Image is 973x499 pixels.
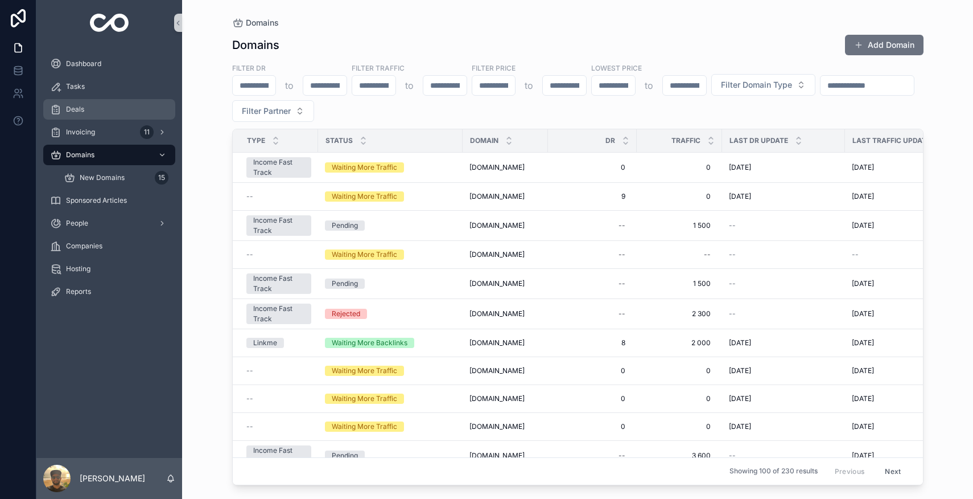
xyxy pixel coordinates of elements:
[332,220,358,231] div: Pending
[648,221,711,230] span: 1 500
[648,192,711,201] span: 0
[469,279,541,288] a: [DOMAIN_NAME]
[232,100,314,122] button: Select Button
[559,422,625,431] span: 0
[43,54,175,74] a: Dashboard
[559,338,625,347] span: 8
[246,215,311,236] a: Income Fast Track
[43,281,175,302] a: Reports
[877,463,909,480] button: Next
[232,37,279,53] h1: Domains
[729,221,838,230] a: --
[66,105,84,114] span: Deals
[36,46,182,317] div: scrollable content
[246,192,253,201] span: --
[648,394,711,403] span: 0
[405,79,414,92] p: to
[43,76,175,97] a: Tasks
[469,338,541,347] a: [DOMAIN_NAME]
[644,246,715,264] a: --
[648,309,711,318] span: 2 300
[852,394,963,403] a: [DATE]
[591,63,642,73] label: Lowest Price
[644,216,715,235] a: 1 500
[721,79,792,91] span: Filter Domain Type
[325,366,456,376] a: Waiting More Traffic
[140,125,154,139] div: 11
[332,309,360,319] div: Rejected
[469,250,541,259] a: [DOMAIN_NAME]
[729,279,838,288] a: --
[729,163,838,172] a: [DATE]
[704,250,711,259] div: --
[325,136,353,145] span: Status
[729,394,751,403] span: [DATE]
[619,451,625,460] div: --
[729,250,736,259] span: --
[729,250,838,259] a: --
[729,279,736,288] span: --
[555,390,630,408] a: 0
[648,279,711,288] span: 1 500
[469,279,525,288] span: [DOMAIN_NAME]
[232,63,266,73] label: Filter DR
[845,35,923,55] button: Add Domain
[469,422,541,431] a: [DOMAIN_NAME]
[57,167,175,188] a: New Domains15
[644,334,715,352] a: 2 000
[648,422,711,431] span: 0
[648,451,711,460] span: 3 600
[325,338,456,348] a: Waiting More Backlinks
[555,158,630,177] a: 0
[332,394,397,404] div: Waiting More Traffic
[246,445,311,466] a: Income Fast Track
[242,105,291,117] span: Filter Partner
[469,309,525,318] span: [DOMAIN_NAME]
[729,192,751,201] span: [DATE]
[648,338,711,347] span: 2 000
[644,275,715,293] a: 1 500
[852,192,874,201] span: [DATE]
[525,79,533,92] p: to
[645,79,653,92] p: to
[332,279,358,289] div: Pending
[729,422,751,431] span: [DATE]
[246,366,253,375] span: --
[246,304,311,324] a: Income Fast Track
[852,136,930,145] span: Last Traffic Update
[325,249,456,260] a: Waiting More Traffic
[253,338,277,348] div: Linkme
[66,242,102,251] span: Companies
[852,366,963,375] a: [DATE]
[325,279,456,289] a: Pending
[155,171,168,185] div: 15
[469,221,525,230] span: [DOMAIN_NAME]
[43,259,175,279] a: Hosting
[325,394,456,404] a: Waiting More Traffic
[729,163,751,172] span: [DATE]
[852,221,874,230] span: [DATE]
[559,366,625,375] span: 0
[80,173,125,182] span: New Domains
[852,309,963,318] a: [DATE]
[729,394,838,403] a: [DATE]
[325,451,456,461] a: Pending
[852,163,963,172] a: [DATE]
[232,17,279,28] a: Domains
[729,366,751,375] span: [DATE]
[80,473,145,484] p: [PERSON_NAME]
[852,394,874,403] span: [DATE]
[644,447,715,465] a: 3 600
[469,192,525,201] span: [DOMAIN_NAME]
[469,394,525,403] span: [DOMAIN_NAME]
[66,264,90,273] span: Hosting
[66,150,94,159] span: Domains
[469,366,525,375] span: [DOMAIN_NAME]
[469,163,541,172] a: [DOMAIN_NAME]
[644,390,715,408] a: 0
[555,187,630,206] a: 9
[852,250,963,259] a: --
[469,250,525,259] span: [DOMAIN_NAME]
[253,445,304,466] div: Income Fast Track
